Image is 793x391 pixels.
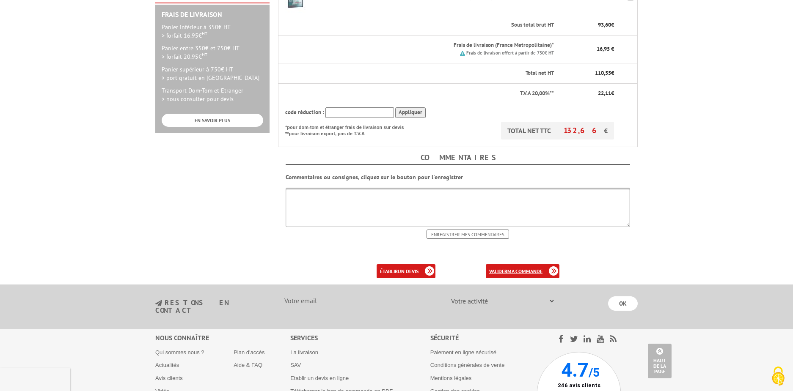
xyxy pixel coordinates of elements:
[290,333,430,343] div: Services
[162,65,263,82] p: Panier supérieur à 750€ HT
[763,362,793,391] button: Cookies (fenêtre modale)
[162,23,263,40] p: Panier inférieur à 350€ HT
[430,349,496,355] a: Paiement en ligne sécurisé
[595,69,611,77] span: 110,55
[597,45,614,52] span: 16,95 €
[501,122,614,139] p: TOTAL NET TTC €
[564,126,604,135] span: 132,66
[155,375,183,381] a: Avis clients
[279,294,432,308] input: Votre email
[430,362,505,368] a: Conditions générales de vente
[430,333,537,343] div: Sécurité
[377,264,435,278] a: établirun devis
[162,74,259,82] span: > port gratuit en [GEOGRAPHIC_DATA]
[286,173,463,181] b: Commentaires ou consignes, cliquez sur le bouton pour l'enregistrer
[398,268,419,274] b: un devis
[285,69,554,77] p: Total net HT
[202,30,207,36] sup: HT
[162,95,234,103] span: > nous consulter pour devis
[155,362,179,368] a: Actualités
[155,300,162,307] img: newsletter.jpg
[162,86,263,103] p: Transport Dom-Tom et Etranger
[562,21,614,29] p: €
[155,349,204,355] a: Qui sommes nous ?
[286,151,630,165] h4: Commentaires
[162,114,263,127] a: EN SAVOIR PLUS
[608,296,638,311] input: OK
[430,375,472,381] a: Mentions légales
[290,349,318,355] a: La livraison
[648,344,672,378] a: Haut de la page
[285,90,554,98] p: T.V.A 20,00%**
[234,349,264,355] a: Plan d'accès
[285,109,324,116] span: code réduction :
[162,11,263,19] h2: Frais de Livraison
[155,333,290,343] div: Nous connaître
[598,90,611,97] span: 22,11
[466,50,554,56] small: Frais de livraison offert à partir de 750€ HT
[562,90,614,98] p: €
[768,366,789,387] img: Cookies (fenêtre modale)
[285,122,412,137] p: *pour dom-tom et étranger frais de livraison sur devis **pour livraison export, pas de T.V.A
[162,53,207,60] span: > forfait 20.95€
[427,230,509,239] input: Enregistrer mes commentaires
[155,299,267,314] h3: restons en contact
[328,41,554,49] p: Frais de livraison (France Metropolitaine)*
[486,264,559,278] a: validerma commande
[234,362,262,368] a: Aide & FAQ
[290,375,349,381] a: Etablir un devis en ligne
[162,44,263,61] p: Panier entre 350€ et 750€ HT
[460,51,465,56] img: picto.png
[395,107,426,118] input: Appliquer
[507,268,542,274] b: ma commande
[290,362,301,368] a: SAV
[598,21,611,28] span: 93,60
[321,15,555,35] th: Sous total brut HT
[202,52,207,57] sup: HT
[562,69,614,77] p: €
[162,32,207,39] span: > forfait 16.95€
